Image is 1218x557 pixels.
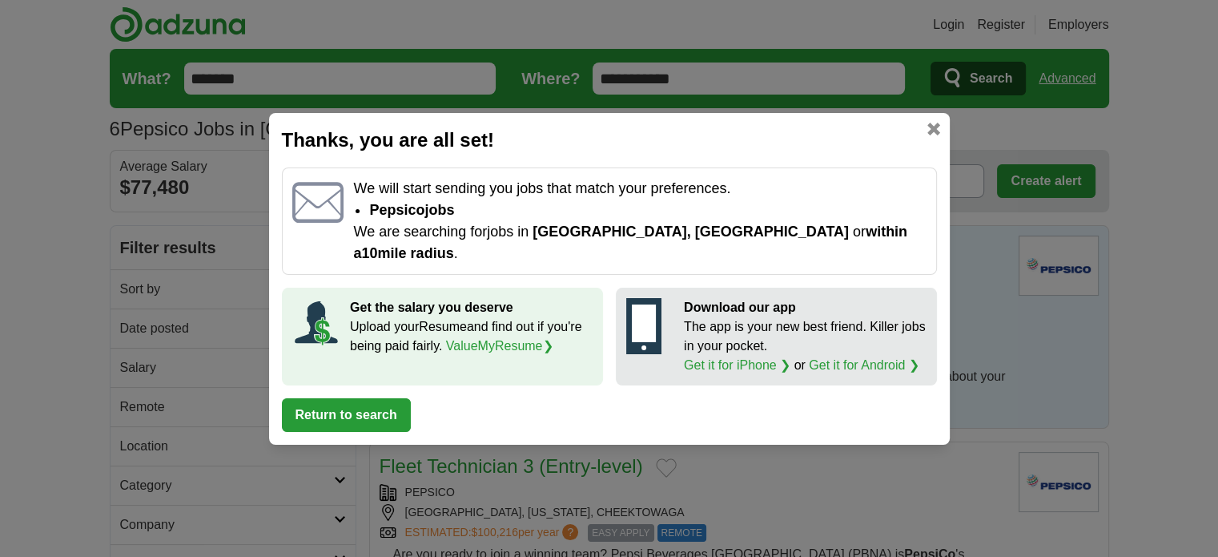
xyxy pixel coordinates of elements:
[684,317,927,375] p: The app is your new best friend. Killer jobs in your pocket. or
[369,200,926,221] li: pepsico jobs
[446,339,553,353] a: ValueMyResume❯
[353,221,926,264] p: We are searching for jobs in or .
[282,398,411,432] button: Return to search
[353,224,907,261] span: within a 10 mile radius
[353,178,926,200] p: We will start sending you jobs that match your preferences.
[684,358,790,372] a: Get it for iPhone ❯
[684,298,927,317] p: Download our app
[533,224,849,240] span: [GEOGRAPHIC_DATA], [GEOGRAPHIC_DATA]
[350,317,593,356] p: Upload your Resume and find out if you're being paid fairly.
[809,358,919,372] a: Get it for Android ❯
[282,126,937,155] h2: Thanks, you are all set!
[350,298,593,317] p: Get the salary you deserve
